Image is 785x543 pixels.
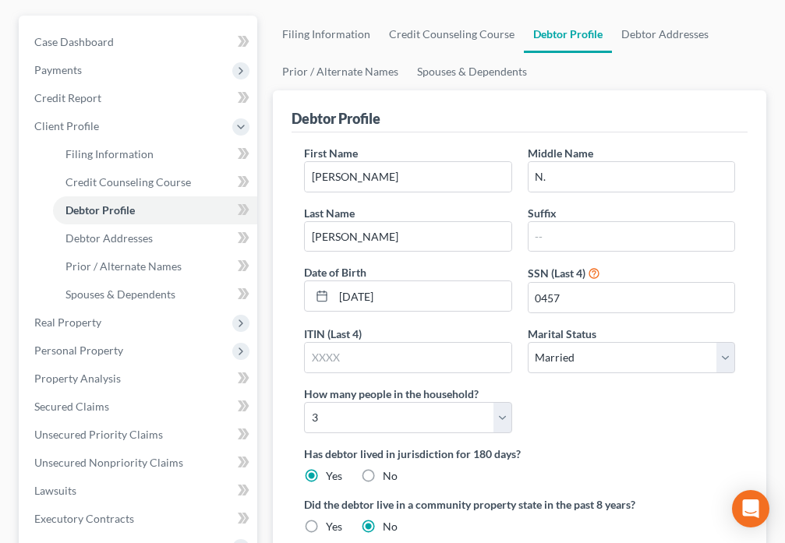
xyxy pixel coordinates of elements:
span: Filing Information [65,147,154,160]
a: Debtor Addresses [53,224,257,252]
a: Unsecured Priority Claims [22,421,257,449]
a: Secured Claims [22,393,257,421]
a: Case Dashboard [22,28,257,56]
span: Real Property [34,316,101,329]
a: Spouses & Dependents [53,280,257,309]
span: Personal Property [34,344,123,357]
span: Executory Contracts [34,512,134,525]
label: Suffix [528,205,557,221]
span: Unsecured Nonpriority Claims [34,456,183,469]
a: Filing Information [273,16,380,53]
input: M.I [529,162,734,192]
span: Credit Counseling Course [65,175,191,189]
span: Secured Claims [34,400,109,413]
span: Spouses & Dependents [65,287,175,301]
label: How many people in the household? [304,386,479,402]
a: Unsecured Nonpriority Claims [22,449,257,477]
label: Middle Name [528,145,593,161]
input: -- [305,162,511,192]
a: Executory Contracts [22,505,257,533]
input: MM/DD/YYYY [334,281,511,311]
a: Prior / Alternate Names [53,252,257,280]
a: Credit Counseling Course [53,168,257,196]
a: Credit Report [22,84,257,112]
label: No [383,468,398,484]
span: Unsecured Priority Claims [34,428,163,441]
a: Credit Counseling Course [380,16,524,53]
label: ITIN (Last 4) [304,326,362,342]
span: Prior / Alternate Names [65,259,182,273]
a: Filing Information [53,140,257,168]
input: XXXX [529,283,734,312]
label: Yes [326,519,342,534]
label: No [383,519,398,534]
div: Debtor Profile [292,109,380,128]
a: Property Analysis [22,365,257,393]
a: Debtor Profile [53,196,257,224]
span: Property Analysis [34,372,121,385]
label: Yes [326,468,342,484]
span: Case Dashboard [34,35,114,48]
span: Payments [34,63,82,76]
label: Has debtor lived in jurisdiction for 180 days? [304,446,735,462]
input: XXXX [305,343,511,372]
a: Prior / Alternate Names [273,53,408,90]
label: Marital Status [528,326,596,342]
a: Debtor Profile [524,16,612,53]
label: SSN (Last 4) [528,265,585,281]
label: Last Name [304,205,355,221]
input: -- [529,222,734,252]
span: Debtor Profile [65,203,135,217]
span: Client Profile [34,119,99,132]
input: -- [305,222,511,252]
span: Lawsuits [34,484,76,497]
div: Open Intercom Messenger [732,490,769,527]
span: Credit Report [34,91,101,104]
label: Did the debtor live in a community property state in the past 8 years? [304,496,735,513]
a: Debtor Addresses [612,16,718,53]
a: Lawsuits [22,477,257,505]
span: Debtor Addresses [65,231,153,245]
label: First Name [304,145,358,161]
label: Date of Birth [304,264,366,280]
a: Spouses & Dependents [408,53,536,90]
